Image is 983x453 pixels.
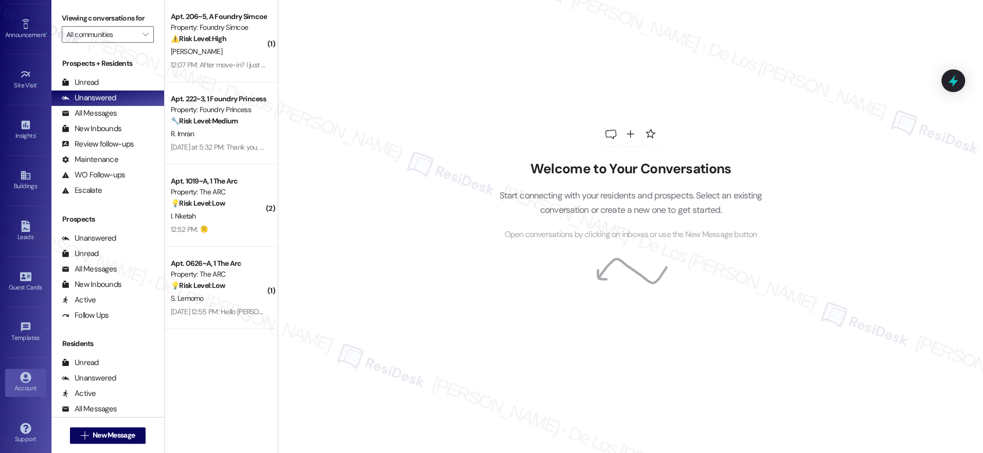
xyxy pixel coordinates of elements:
[62,170,125,180] div: WO Follow-ups
[5,369,46,396] a: Account
[62,279,121,290] div: New Inbounds
[46,30,47,37] span: •
[171,116,238,125] strong: 🔧 Risk Level: Medium
[171,142,521,152] div: [DATE] at 5:32 PM: Thank you, yes I was also wondering now that the summer is over if I could get...
[37,80,39,87] span: •
[171,258,266,269] div: Apt. 0626~A, 1 The Arc
[62,185,102,196] div: Escalate
[62,154,118,165] div: Maintenance
[171,34,226,43] strong: ⚠️ Risk Level: High
[62,233,116,244] div: Unanswered
[171,294,204,303] span: S. Lemomo
[171,11,266,22] div: Apt. 206~5, A Foundry Simcoe
[51,214,164,225] div: Prospects
[171,281,225,290] strong: 💡 Risk Level: Low
[171,60,295,69] div: 12:07 PM: After move-in? I just moved out.
[62,93,116,103] div: Unanswered
[40,333,41,340] span: •
[5,420,46,447] a: Support
[5,218,46,245] a: Leads
[171,269,266,280] div: Property: The ARC
[484,161,778,177] h2: Welcome to Your Conversations
[62,357,99,368] div: Unread
[62,248,99,259] div: Unread
[81,431,88,440] i: 
[5,318,46,346] a: Templates •
[62,77,99,88] div: Unread
[484,188,778,218] p: Start connecting with your residents and prospects. Select an existing conversation or create a n...
[62,264,117,275] div: All Messages
[5,268,46,296] a: Guest Cards
[93,430,135,441] span: New Message
[5,116,46,144] a: Insights •
[171,129,194,138] span: R. Imran
[66,26,137,43] input: All communities
[35,131,37,138] span: •
[62,373,116,384] div: Unanswered
[62,295,96,305] div: Active
[62,123,121,134] div: New Inbounds
[70,427,146,444] button: New Message
[171,211,196,221] span: I. Nketah
[51,338,164,349] div: Residents
[62,10,154,26] label: Viewing conversations for
[171,176,266,187] div: Apt. 1019~A, 1 The Arc
[62,310,109,321] div: Follow Ups
[142,30,148,39] i: 
[62,139,134,150] div: Review follow-ups
[62,388,96,399] div: Active
[171,94,266,104] div: Apt. 222~3, 1 Foundry Princess
[171,104,266,115] div: Property: Foundry Princess
[62,108,117,119] div: All Messages
[171,47,222,56] span: [PERSON_NAME]
[62,404,117,414] div: All Messages
[51,58,164,69] div: Prospects + Residents
[171,225,208,234] div: 12:52 PM: 🫠
[5,66,46,94] a: Site Visit •
[171,187,266,197] div: Property: The ARC
[504,228,757,241] span: Open conversations by clicking on inboxes or use the New Message button
[5,167,46,194] a: Buildings
[171,198,225,208] strong: 💡 Risk Level: Low
[171,22,266,33] div: Property: Foundry Simcoe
